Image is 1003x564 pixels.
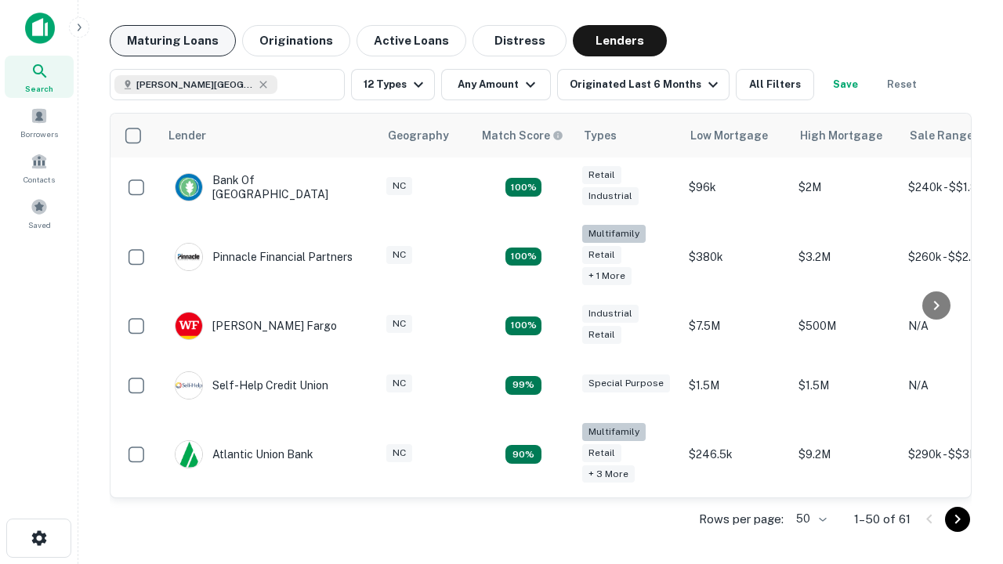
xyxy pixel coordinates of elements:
[175,440,313,468] div: Atlantic Union Bank
[168,126,206,145] div: Lender
[505,376,541,395] div: Matching Properties: 11, hasApolloMatch: undefined
[482,127,563,144] div: Capitalize uses an advanced AI algorithm to match your search with the best lender. The match sco...
[24,173,55,186] span: Contacts
[388,126,449,145] div: Geography
[854,510,911,529] p: 1–50 of 61
[681,356,791,415] td: $1.5M
[175,243,353,271] div: Pinnacle Financial Partners
[28,219,51,231] span: Saved
[573,25,667,56] button: Lenders
[25,82,53,95] span: Search
[681,415,791,494] td: $246.5k
[176,244,202,270] img: picture
[20,128,58,140] span: Borrowers
[505,178,541,197] div: Matching Properties: 15, hasApolloMatch: undefined
[357,25,466,56] button: Active Loans
[699,510,784,529] p: Rows per page:
[136,78,254,92] span: [PERSON_NAME][GEOGRAPHIC_DATA], [GEOGRAPHIC_DATA]
[175,312,337,340] div: [PERSON_NAME] Fargo
[378,114,473,157] th: Geography
[570,75,722,94] div: Originated Last 6 Months
[791,415,900,494] td: $9.2M
[441,69,551,100] button: Any Amount
[505,445,541,464] div: Matching Properties: 10, hasApolloMatch: undefined
[5,192,74,234] a: Saved
[159,114,378,157] th: Lender
[176,174,202,201] img: picture
[582,166,621,184] div: Retail
[386,374,412,392] div: NC
[800,126,882,145] div: High Mortgage
[791,114,900,157] th: High Mortgage
[791,356,900,415] td: $1.5M
[242,25,350,56] button: Originations
[582,374,670,392] div: Special Purpose
[110,25,236,56] button: Maturing Loans
[505,248,541,266] div: Matching Properties: 20, hasApolloMatch: undefined
[582,267,632,285] div: + 1 more
[925,389,1003,464] iframe: Chat Widget
[482,127,560,144] h6: Match Score
[681,217,791,296] td: $380k
[574,114,681,157] th: Types
[877,69,927,100] button: Reset
[175,371,328,399] div: Self-help Credit Union
[681,296,791,356] td: $7.5M
[473,25,567,56] button: Distress
[820,69,871,100] button: Save your search to get updates of matches that match your search criteria.
[351,69,435,100] button: 12 Types
[582,225,646,243] div: Multifamily
[386,315,412,333] div: NC
[681,157,791,217] td: $96k
[5,146,74,189] a: Contacts
[584,126,617,145] div: Types
[505,316,541,335] div: Matching Properties: 14, hasApolloMatch: undefined
[582,187,639,205] div: Industrial
[791,217,900,296] td: $3.2M
[790,508,829,530] div: 50
[582,246,621,264] div: Retail
[5,101,74,143] a: Borrowers
[791,296,900,356] td: $500M
[176,441,202,468] img: picture
[945,507,970,532] button: Go to next page
[736,69,814,100] button: All Filters
[791,157,900,217] td: $2M
[582,465,635,483] div: + 3 more
[582,305,639,323] div: Industrial
[5,56,74,98] a: Search
[175,173,363,201] div: Bank Of [GEOGRAPHIC_DATA]
[582,444,621,462] div: Retail
[557,69,730,100] button: Originated Last 6 Months
[681,114,791,157] th: Low Mortgage
[386,177,412,195] div: NC
[386,246,412,264] div: NC
[473,114,574,157] th: Capitalize uses an advanced AI algorithm to match your search with the best lender. The match sco...
[582,326,621,344] div: Retail
[582,423,646,441] div: Multifamily
[910,126,973,145] div: Sale Range
[386,444,412,462] div: NC
[690,126,768,145] div: Low Mortgage
[176,372,202,399] img: picture
[176,313,202,339] img: picture
[25,13,55,44] img: capitalize-icon.png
